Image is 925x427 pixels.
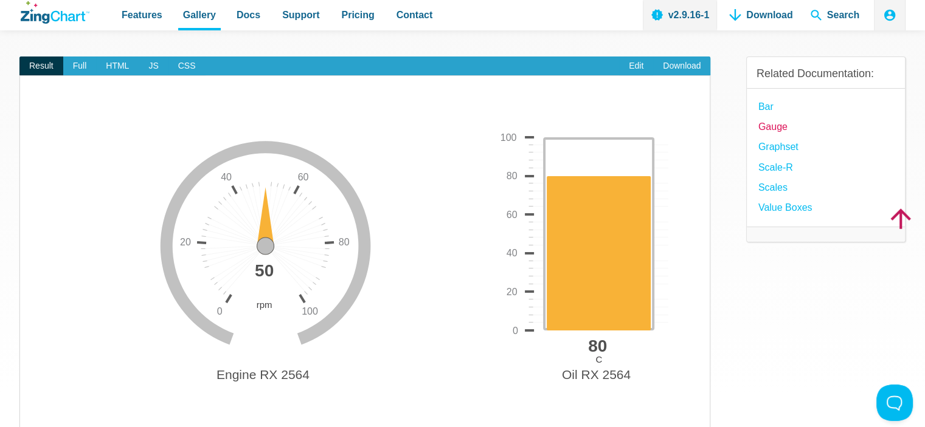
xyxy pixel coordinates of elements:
[876,384,913,421] iframe: Toggle Customer Support
[21,1,89,24] a: ZingChart Logo. Click to return to the homepage
[122,7,162,23] span: Features
[63,56,97,76] span: Full
[758,179,788,196] a: Scales
[282,7,319,23] span: Support
[653,56,710,76] a: Download
[397,7,433,23] span: Contact
[19,56,63,76] span: Result
[96,56,139,76] span: HTML
[758,138,799,155] a: Graphset
[757,67,895,81] h3: Related Documentation:
[758,159,793,176] a: Scale-R
[619,56,653,76] a: Edit
[168,56,206,76] span: CSS
[237,7,260,23] span: Docs
[183,7,216,23] span: Gallery
[758,199,812,216] a: Value Boxes
[758,98,774,115] a: Bar
[139,56,168,76] span: JS
[341,7,374,23] span: Pricing
[758,118,788,135] a: Gauge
